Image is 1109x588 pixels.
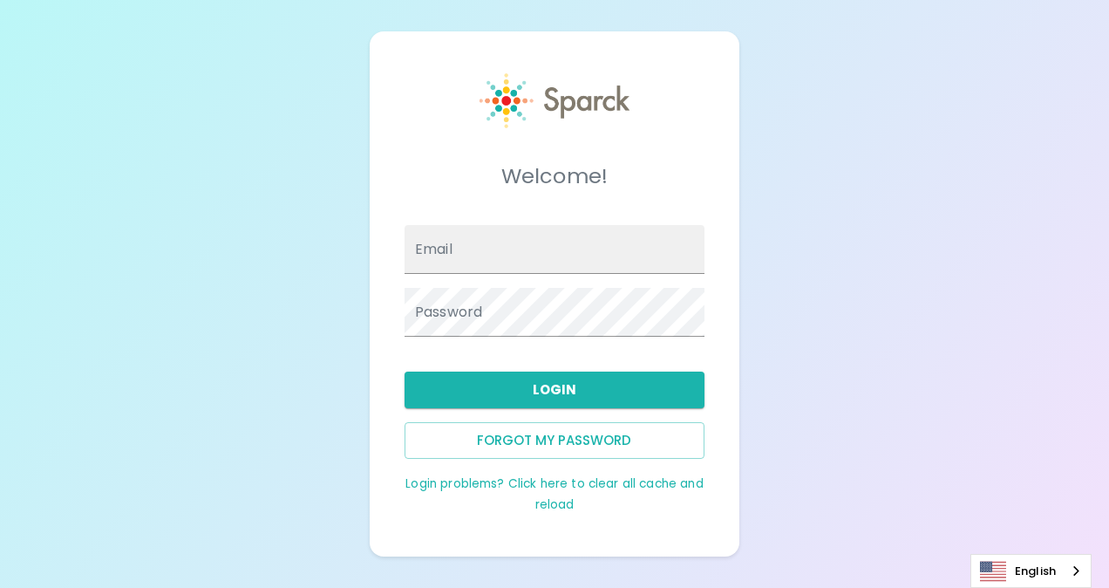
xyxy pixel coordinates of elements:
[480,73,629,128] img: Sparck logo
[405,475,703,513] a: Login problems? Click here to clear all cache and reload
[405,422,704,459] button: Forgot my password
[971,555,1091,587] a: English
[970,554,1092,588] div: Language
[405,372,704,408] button: Login
[970,554,1092,588] aside: Language selected: English
[405,162,704,190] h5: Welcome!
